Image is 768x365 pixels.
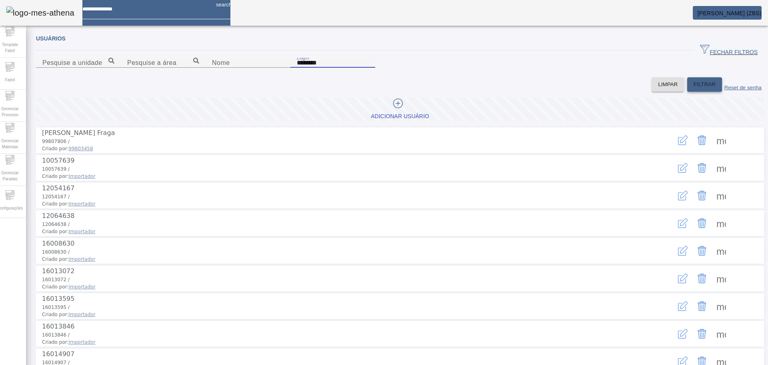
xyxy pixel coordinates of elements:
mat-label: Pesquise a área [127,59,176,66]
button: Mais [712,241,731,260]
span: [PERSON_NAME] (ZBS) [698,10,762,16]
span: Criado por: [42,200,642,208]
span: 16013846 / [42,332,70,338]
span: Criado por: [42,283,642,290]
mat-label: Nome [212,59,230,66]
button: Delete [692,214,712,233]
span: Criado por: [42,173,642,180]
button: LIMPAR [652,77,684,92]
span: 10057639 [42,157,74,164]
span: 16008630 [42,240,74,247]
button: Mais [712,158,731,177]
span: 16013072 [42,267,74,275]
span: Criado por: [42,339,642,346]
button: Delete [692,186,712,205]
span: 99803458 [69,146,93,151]
span: [PERSON_NAME] Fraga [42,129,115,137]
input: Number [42,58,114,68]
button: Mais [712,214,731,233]
span: 16013846 [42,323,74,330]
button: Mais [712,186,731,205]
img: logo-mes-athena [6,6,74,19]
span: Fabril [2,75,17,85]
button: Mais [712,296,731,316]
span: Criado por: [42,145,642,152]
button: Delete [692,158,712,177]
span: 12054167 / [42,194,70,200]
span: 16013595 [42,295,74,302]
span: Importador [69,256,96,262]
button: FECHAR FILTROS [694,43,764,58]
span: FECHAR FILTROS [700,44,758,56]
span: Importador [69,173,96,179]
span: 12064638 / [42,222,70,227]
span: 12064638 [42,212,74,220]
button: Delete [692,269,712,288]
span: FILTRAR [694,81,716,89]
span: Importador [69,284,96,290]
button: Delete [692,131,712,150]
button: Mais [712,269,731,288]
span: Criado por: [42,311,642,318]
span: LIMPAR [658,81,678,89]
button: Reset de senha [722,77,764,92]
button: Mais [712,324,731,343]
span: 10057639 / [42,166,70,172]
button: Delete [692,296,712,316]
span: 16013072 / [42,277,70,282]
span: 12054167 [42,184,74,192]
mat-label: Login [297,55,309,60]
span: Usuários [36,35,66,42]
button: Delete [692,324,712,343]
span: Importador [69,229,96,234]
span: Importador [69,339,96,345]
span: 16008630 / [42,249,70,255]
span: Criado por: [42,256,642,263]
div: Adicionar Usuário [371,113,429,121]
button: Mais [712,131,731,150]
span: Criado por: [42,228,642,235]
button: Delete [692,241,712,260]
mat-label: Pesquise a unidade [42,59,102,66]
span: 16013595 / [42,305,70,310]
button: Adicionar Usuário [36,98,764,121]
input: Number [127,58,199,68]
button: FILTRAR [687,77,722,92]
label: Reset de senha [724,85,762,91]
span: Importador [69,312,96,317]
span: 99807806 / [42,139,70,144]
span: 16014907 [42,350,74,358]
span: Importador [69,201,96,207]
